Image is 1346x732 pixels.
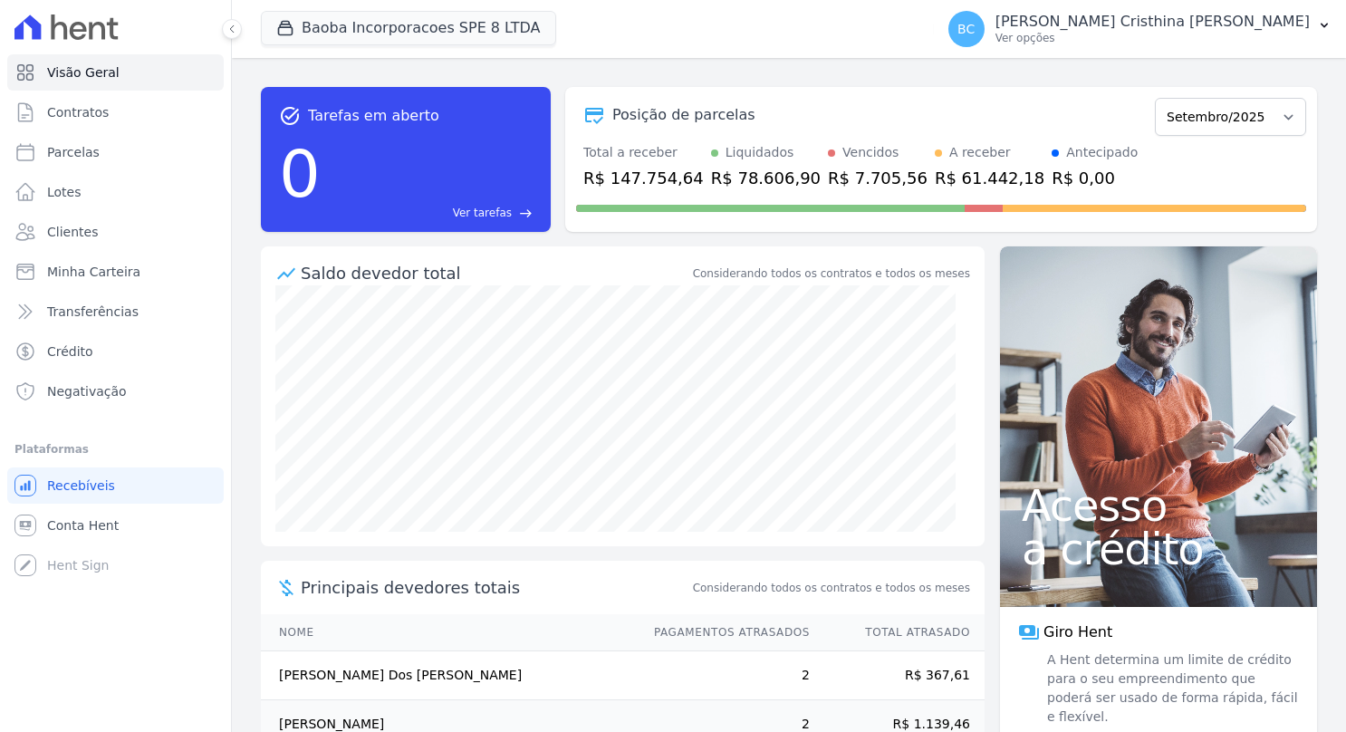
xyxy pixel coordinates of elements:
a: Lotes [7,174,224,210]
div: Posição de parcelas [612,104,755,126]
span: a crédito [1022,527,1295,571]
div: Total a receber [583,143,704,162]
div: Vencidos [842,143,899,162]
div: R$ 78.606,90 [711,166,821,190]
a: Recebíveis [7,467,224,504]
div: R$ 0,00 [1052,166,1138,190]
a: Transferências [7,294,224,330]
a: Parcelas [7,134,224,170]
span: Clientes [47,223,98,241]
a: Conta Hent [7,507,224,544]
a: Ver tarefas east [328,205,533,221]
div: Plataformas [14,438,216,460]
a: Minha Carteira [7,254,224,290]
span: Crédito [47,342,93,361]
button: Baoba Incorporacoes SPE 8 LTDA [261,11,556,45]
th: Pagamentos Atrasados [637,614,811,651]
a: Visão Geral [7,54,224,91]
a: Clientes [7,214,224,250]
div: R$ 147.754,64 [583,166,704,190]
div: Antecipado [1066,143,1138,162]
span: Considerando todos os contratos e todos os meses [693,580,970,596]
span: A Hent determina um limite de crédito para o seu empreendimento que poderá ser usado de forma ráp... [1043,650,1299,727]
div: Considerando todos os contratos e todos os meses [693,265,970,282]
span: Tarefas em aberto [308,105,439,127]
span: Conta Hent [47,516,119,535]
div: Saldo devedor total [301,261,689,285]
span: Principais devedores totais [301,575,689,600]
span: BC [957,23,975,35]
div: A receber [949,143,1011,162]
p: [PERSON_NAME] Cristhina [PERSON_NAME] [995,13,1310,31]
td: [PERSON_NAME] Dos [PERSON_NAME] [261,651,637,700]
span: Recebíveis [47,477,115,495]
span: Giro Hent [1043,621,1112,643]
th: Total Atrasado [811,614,985,651]
span: Negativação [47,382,127,400]
span: Transferências [47,303,139,321]
span: Ver tarefas [453,205,512,221]
td: 2 [637,651,811,700]
p: Ver opções [995,31,1310,45]
div: R$ 61.442,18 [935,166,1044,190]
a: Contratos [7,94,224,130]
a: Negativação [7,373,224,409]
td: R$ 367,61 [811,651,985,700]
a: Crédito [7,333,224,370]
div: 0 [279,127,321,221]
span: east [519,207,533,220]
div: Liquidados [726,143,794,162]
span: Parcelas [47,143,100,161]
span: Lotes [47,183,82,201]
span: Minha Carteira [47,263,140,281]
th: Nome [261,614,637,651]
span: task_alt [279,105,301,127]
div: R$ 7.705,56 [828,166,928,190]
span: Visão Geral [47,63,120,82]
span: Contratos [47,103,109,121]
button: BC [PERSON_NAME] Cristhina [PERSON_NAME] Ver opções [934,4,1346,54]
span: Acesso [1022,484,1295,527]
